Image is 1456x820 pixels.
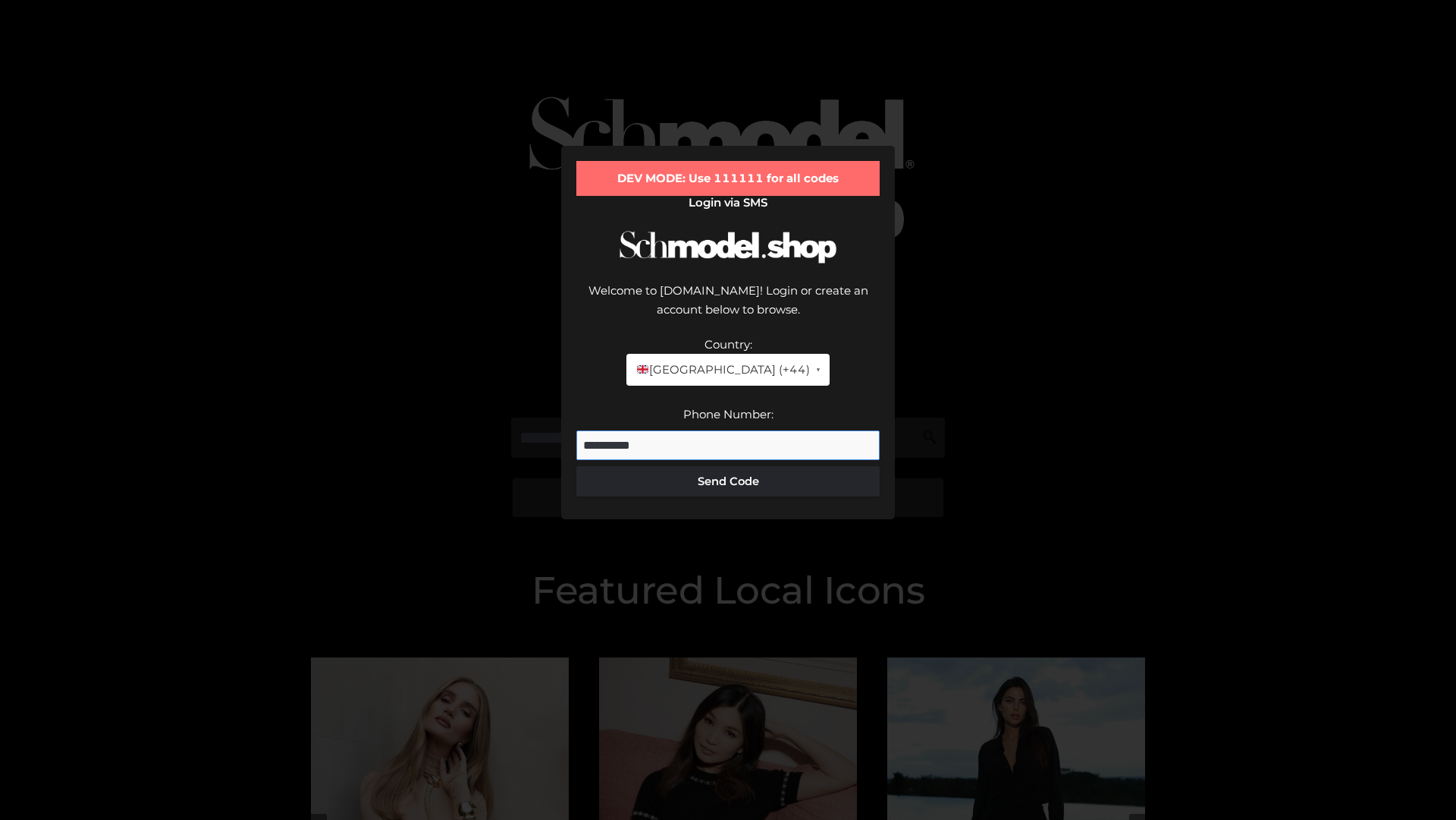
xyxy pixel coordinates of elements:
[576,196,880,210] h2: Login via SMS
[576,281,880,335] div: Welcome to [DOMAIN_NAME]! Login or create an account below to browse.
[635,360,809,380] span: [GEOGRAPHIC_DATA] (+44)
[614,217,842,277] img: Schmodel Logo
[704,337,752,352] label: Country:
[683,407,773,421] label: Phone Number:
[576,466,880,497] button: Send Code
[576,161,880,196] div: DEV MODE: Use 111111 for all codes
[637,364,648,375] img: 🇬🇧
